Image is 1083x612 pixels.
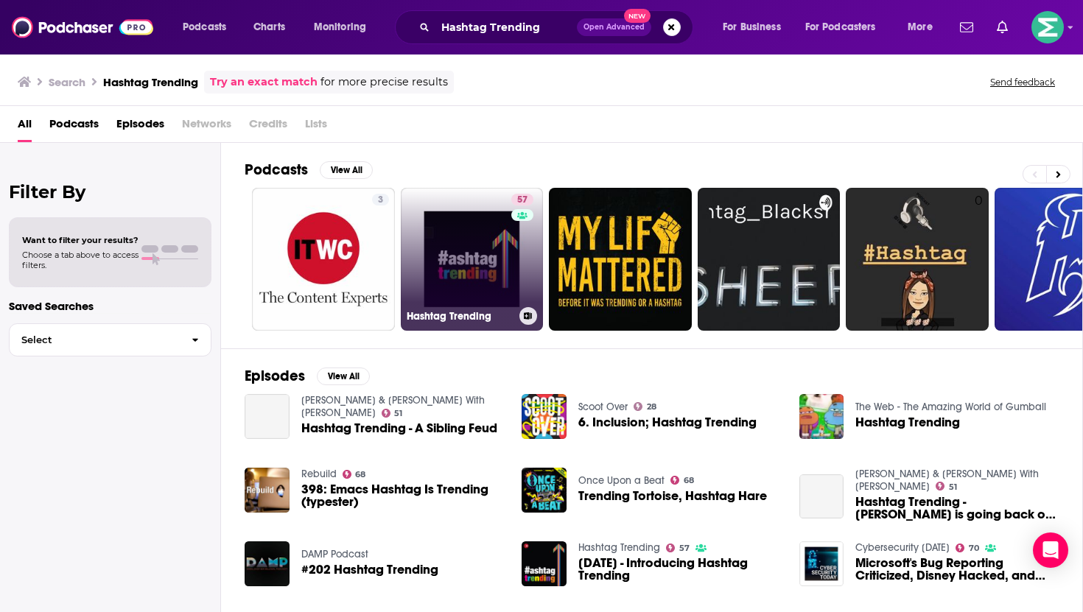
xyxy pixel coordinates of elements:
a: Hashtag Trending - Sammy Hagar is going back on tour [799,474,844,519]
span: [DATE] - Introducing Hashtag Trending [578,557,782,582]
span: More [908,17,933,38]
span: Select [10,335,180,345]
a: Scoot Over [578,401,628,413]
span: Charts [253,17,285,38]
a: 6. Inclusion; Hashtag Trending [522,394,567,439]
span: For Business [723,17,781,38]
button: View All [317,367,370,385]
h2: Podcasts [245,161,308,179]
a: 6. Inclusion; Hashtag Trending [578,416,757,429]
span: Hashtag Trending - A Sibling Feud [301,422,497,435]
a: 57 [511,194,533,205]
a: 51 [382,409,403,418]
button: open menu [897,15,951,39]
a: 68 [343,470,366,479]
a: Show notifications dropdown [954,15,979,40]
button: Show profile menu [1031,11,1064,43]
span: 68 [684,477,694,484]
p: Saved Searches [9,299,211,313]
a: Hashtag Trending [855,416,960,429]
a: All [18,112,32,142]
div: Open Intercom Messenger [1033,532,1068,568]
span: New [624,9,651,23]
span: For Podcasters [805,17,876,38]
a: Hashtag Trending - A Sibling Feud [245,394,290,439]
button: open menu [796,15,897,39]
button: open menu [304,15,385,39]
div: Search podcasts, credits, & more... [409,10,707,44]
img: 398: Emacs Hashtag Is Trending (typester) [245,468,290,513]
button: open menu [172,15,245,39]
span: Credits [249,112,287,142]
span: Logged in as LKassela [1031,11,1064,43]
span: for more precise results [320,74,448,91]
a: Charts [244,15,294,39]
h2: Episodes [245,367,305,385]
a: #202 Hashtag Trending [301,563,438,576]
span: Lists [305,112,327,142]
a: 398: Emacs Hashtag Is Trending (typester) [301,483,505,508]
span: 57 [679,545,690,552]
button: open menu [712,15,799,39]
button: Send feedback [986,76,1059,88]
span: 68 [355,471,365,478]
span: 57 [517,193,528,208]
a: Once Upon a Beat [578,474,665,487]
a: 3 [252,188,395,331]
img: User Profile [1031,11,1064,43]
a: 0 [846,188,989,331]
a: 70 [956,544,979,552]
img: July 31, 2017 - Introducing Hashtag Trending [522,541,567,586]
input: Search podcasts, credits, & more... [435,15,577,39]
a: Show notifications dropdown [991,15,1014,40]
a: 51 [936,482,957,490]
span: Choose a tab above to access filters. [22,250,139,270]
h3: Search [49,75,85,89]
button: View All [320,161,373,179]
a: Microsoft's Bug Reporting Criticized, Disney Hacked, and Kaspersky Exits US. Cyber Security Today... [799,541,844,586]
span: 51 [949,484,957,490]
span: Want to filter your results? [22,235,139,245]
span: Microsoft's Bug Reporting Criticized, Disney Hacked, and Kaspersky Exits US. Cyber Security [DATE... [855,557,1059,582]
h2: Filter By [9,181,211,203]
a: 57Hashtag Trending [401,188,544,331]
a: Podcasts [49,112,99,142]
a: EpisodesView All [245,367,370,385]
span: Networks [182,112,231,142]
span: Open Advanced [583,24,645,31]
a: July 31, 2017 - Introducing Hashtag Trending [578,557,782,582]
a: 3 [372,194,389,205]
span: 28 [647,404,656,410]
a: Hashtag Trending - Sammy Hagar is going back on tour [855,496,1059,521]
img: #202 Hashtag Trending [245,541,290,586]
span: 3 [378,193,383,208]
a: Try an exact match [210,74,318,91]
a: Michelle & Gregg With Travis [301,394,485,419]
img: Podchaser - Follow, Share and Rate Podcasts [12,13,153,41]
a: Episodes [116,112,164,142]
a: The Web - The Amazing World of Gumball [855,401,1046,413]
span: Monitoring [314,17,366,38]
span: 51 [394,410,402,417]
a: PodcastsView All [245,161,373,179]
a: Cybersecurity Today [855,541,950,554]
a: Rebuild [301,468,337,480]
button: Select [9,323,211,356]
a: DAMP Podcast [301,548,368,560]
a: 68 [670,476,694,485]
h3: Hashtag Trending [407,310,514,323]
h3: Hashtag Trending [103,75,198,89]
span: Hashtag Trending - [PERSON_NAME] is going back on tour [855,496,1059,521]
a: Microsoft's Bug Reporting Criticized, Disney Hacked, and Kaspersky Exits US. Cyber Security Today... [855,557,1059,582]
a: 57 [666,544,690,552]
